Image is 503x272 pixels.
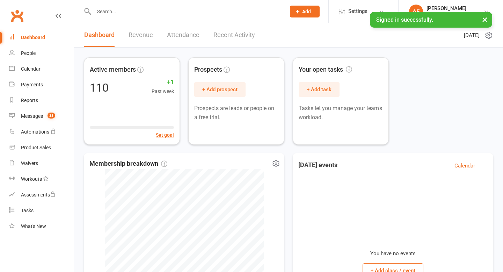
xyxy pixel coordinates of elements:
span: Prospects [194,65,222,75]
button: Set goal [156,131,174,139]
div: What's New [21,223,46,229]
a: Calendar [9,61,74,77]
div: Calendar [21,66,41,72]
button: + Add task [299,82,340,97]
a: Revenue [129,23,153,47]
a: Dashboard [9,30,74,45]
a: Workouts [9,171,74,187]
div: [PERSON_NAME] [427,5,466,12]
span: Your open tasks [299,65,352,75]
a: Automations [9,124,74,140]
span: Signed in successfully. [376,16,433,23]
button: Add [290,6,320,17]
div: Workouts [21,176,42,182]
input: Search... [92,7,281,16]
div: Payments [21,82,43,87]
div: Product Sales [21,145,51,150]
div: 110 [90,82,109,93]
span: 38 [48,113,55,119]
span: Membership breakdown [89,159,167,169]
p: Prospects are leads or people on a free trial. [194,104,278,122]
a: Recent Activity [213,23,255,47]
div: Automations [21,129,49,135]
div: People [21,50,36,56]
button: × [479,12,491,27]
span: +1 [152,77,174,87]
span: [DATE] [464,31,480,40]
span: Active members [90,65,136,75]
span: Settings [348,3,367,19]
button: + Add prospect [194,82,246,97]
div: Messages [21,113,43,119]
a: Product Sales [9,140,74,156]
span: Past week [152,87,174,95]
div: Waivers [21,160,38,166]
a: Payments [9,77,74,93]
a: Reports [9,93,74,108]
a: Assessments [9,187,74,203]
a: Waivers [9,156,74,171]
p: You have no events [370,249,416,258]
div: Tasks [21,208,34,213]
a: People [9,45,74,61]
span: Add [302,9,311,14]
a: Messages 38 [9,108,74,124]
h3: [DATE] events [298,162,337,170]
a: Tasks [9,203,74,219]
div: Dashboard [21,35,45,40]
div: [PERSON_NAME] [427,12,466,18]
a: Dashboard [84,23,115,47]
div: Reports [21,98,38,103]
a: Calendar [454,162,475,170]
div: AF [409,5,423,19]
div: Assessments [21,192,56,198]
a: Clubworx [8,7,26,24]
a: Attendance [167,23,199,47]
p: Tasks let you manage your team's workload. [299,104,383,122]
a: What's New [9,219,74,234]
